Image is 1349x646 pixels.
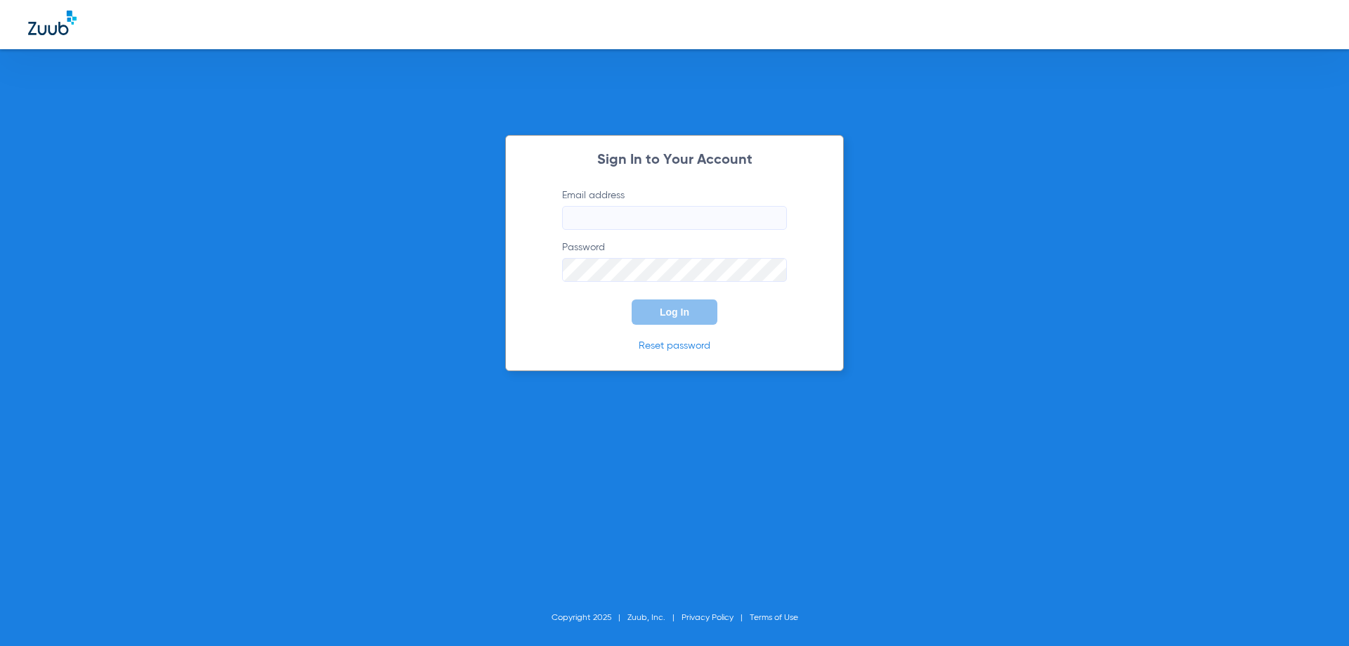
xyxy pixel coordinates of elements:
input: Email address [562,206,787,230]
label: Email address [562,188,787,230]
a: Privacy Policy [682,614,734,622]
a: Terms of Use [750,614,798,622]
button: Log In [632,299,717,325]
span: Log In [660,306,689,318]
li: Zuub, Inc. [627,611,682,625]
label: Password [562,240,787,282]
li: Copyright 2025 [552,611,627,625]
a: Reset password [639,341,710,351]
img: Zuub Logo [28,11,77,35]
h2: Sign In to Your Account [541,153,808,167]
input: Password [562,258,787,282]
